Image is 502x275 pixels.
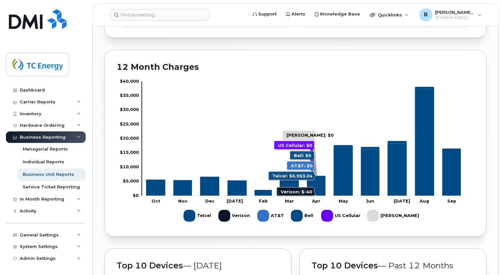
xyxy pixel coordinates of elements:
[320,11,360,17] span: Knowledge Base
[117,62,474,72] h2: 12 Month Charges
[367,207,419,224] g: Rogers
[133,193,139,198] tspan: $0
[366,199,374,204] tspan: Jun
[365,8,413,21] div: Quicklinks
[123,179,139,183] tspan: $5,000
[292,11,305,17] span: Alerts
[419,199,429,204] tspan: Aug
[120,136,139,141] tspan: $20,000
[205,199,214,204] tspan: Dec
[321,207,360,224] g: US Cellular
[257,207,284,224] g: AT&T
[258,11,277,17] span: Support
[218,207,251,224] g: Verizon
[117,261,183,270] span: Top 10 Devices
[415,8,486,21] div: roberto_aviles@tcenergy.com
[248,8,281,21] a: Support
[110,9,209,21] input: Find something...
[120,78,465,224] g: Chart
[447,199,456,204] tspan: Sep
[378,12,402,17] span: Quicklinks
[120,121,139,126] tspan: $25,000
[285,199,294,204] tspan: Mar
[312,261,378,270] span: Top 10 Devices
[120,78,139,83] tspan: $40,000
[120,164,139,169] tspan: $10,000
[259,199,268,204] tspan: Feb
[183,207,212,224] g: Telcel
[178,199,187,204] tspan: Nov
[281,8,310,21] a: Alerts
[120,93,139,98] tspan: $35,000
[473,246,497,270] iframe: Messenger Launcher
[312,199,320,204] tspan: Apr
[435,10,475,15] span: [PERSON_NAME][EMAIL_ADDRESS][DOMAIN_NAME]
[226,199,243,204] tspan: [DATE]
[291,207,315,224] g: Bell
[120,107,139,112] tspan: $30,000
[378,261,453,270] span: — Past 12 Months
[338,199,348,204] tspan: May
[424,11,428,19] span: R
[394,199,410,204] tspan: [DATE]
[310,8,365,21] a: Knowledge Base
[183,261,222,270] span: — [DATE]
[435,15,475,20] span: Wireless Admin
[152,199,160,204] tspan: Oct
[120,150,139,155] tspan: $15,000
[183,207,419,224] g: Legend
